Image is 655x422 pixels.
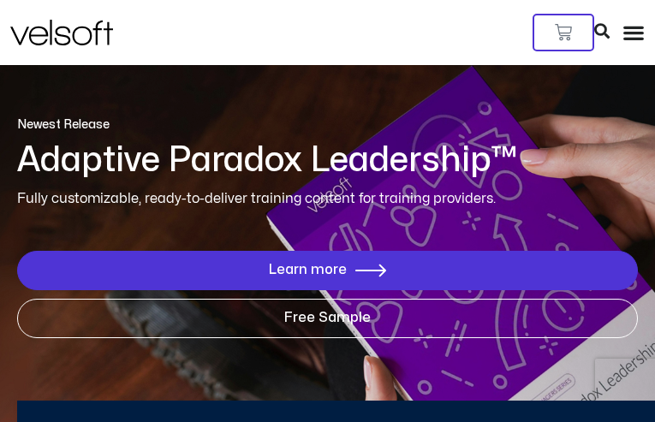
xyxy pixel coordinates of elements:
[10,20,113,45] img: Velsoft Training Materials
[17,251,638,290] a: Learn more
[17,116,638,134] p: Newest Release
[17,142,638,180] h1: Adaptive Paradox Leadership™
[622,21,645,44] div: Menu Toggle
[269,263,347,278] span: Learn more
[17,299,638,338] a: Free Sample
[284,311,371,326] span: Free Sample
[17,188,638,210] p: Fully customizable, ready-to-deliver training content for training providers.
